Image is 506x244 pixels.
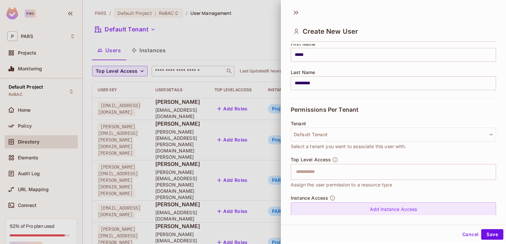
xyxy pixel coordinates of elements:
span: Last Name [291,70,315,75]
span: Instance Access [291,195,328,201]
button: Save [481,229,503,240]
div: Add Instance Access [291,202,496,217]
button: Open [492,171,494,172]
button: Cancel [460,229,481,240]
span: First Name [291,41,316,47]
span: Select a tenant you want to associate this user with. [291,143,406,150]
span: Top Level Access [291,157,331,162]
button: Default Tenant [291,128,496,142]
span: Create New User [303,27,358,35]
span: Tenant [291,121,306,126]
span: Permissions Per Tenant [291,106,358,113]
span: Assign the user permission to a resource type [291,181,392,188]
